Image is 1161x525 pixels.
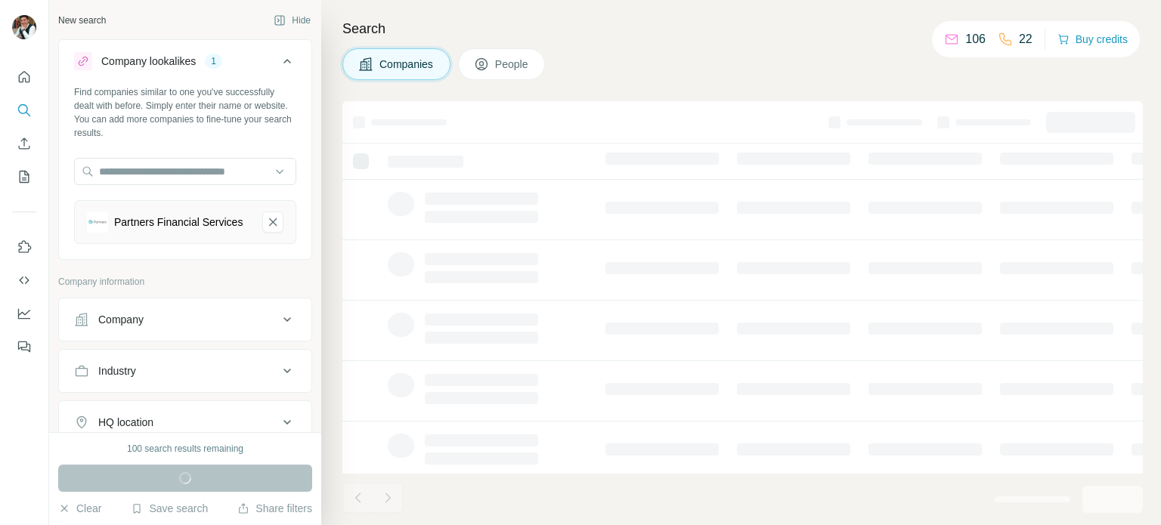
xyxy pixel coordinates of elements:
img: Partners Financial Services-logo [87,212,108,233]
button: Search [12,97,36,124]
button: Enrich CSV [12,130,36,157]
p: 22 [1019,30,1033,48]
div: Industry [98,363,136,378]
div: Partners Financial Services [114,215,243,230]
button: Dashboard [12,300,36,327]
button: Company lookalikes1 [59,43,311,85]
p: Company information [58,275,312,289]
div: Company lookalikes [101,54,196,69]
p: 106 [965,30,986,48]
button: HQ location [59,404,311,440]
span: Companies [379,57,435,72]
h4: Search [342,18,1143,39]
button: Hide [263,9,321,32]
div: Find companies similar to one you've successfully dealt with before. Simply enter their name or w... [74,85,296,140]
button: Quick start [12,63,36,91]
div: HQ location [98,415,153,430]
span: People [495,57,530,72]
div: 1 [205,54,222,68]
button: Industry [59,353,311,389]
button: Company [59,301,311,338]
img: Avatar [12,15,36,39]
button: Buy credits [1057,29,1128,50]
button: Partners Financial Services-remove-button [262,212,283,233]
button: Feedback [12,333,36,360]
div: New search [58,14,106,27]
div: Company [98,312,144,327]
button: Share filters [237,501,312,516]
button: Save search [131,501,208,516]
div: 100 search results remaining [127,442,243,456]
button: Use Surfe API [12,267,36,294]
button: Clear [58,501,101,516]
button: My lists [12,163,36,190]
button: Use Surfe on LinkedIn [12,233,36,261]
